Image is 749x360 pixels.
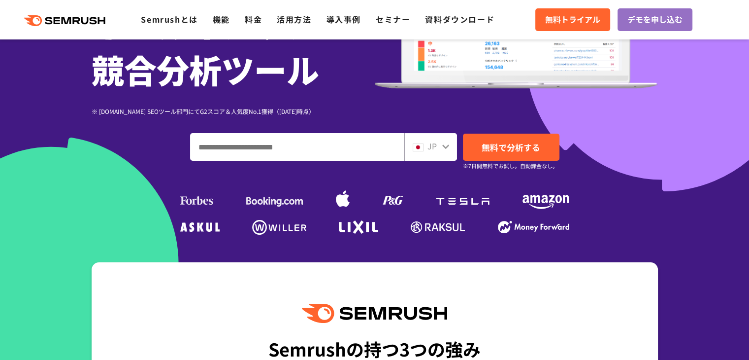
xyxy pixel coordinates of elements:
a: 導入事例 [326,13,361,25]
input: ドメイン、キーワードまたはURLを入力してください [191,134,404,160]
a: デモを申し込む [618,8,692,31]
a: 活用方法 [277,13,311,25]
a: 無料トライアル [535,8,610,31]
h1: オールインワン 競合分析ツール [92,1,375,92]
a: 資料ダウンロード [425,13,494,25]
a: Semrushとは [141,13,197,25]
span: 無料で分析する [482,141,540,153]
small: ※7日間無料でお試し。自動課金なし。 [463,161,558,171]
a: 無料で分析する [463,134,559,161]
a: 機能 [213,13,230,25]
div: ※ [DOMAIN_NAME] SEOツール部門にてG2スコア＆人気度No.1獲得（[DATE]時点） [92,107,375,116]
a: 料金 [245,13,262,25]
span: JP [427,140,437,152]
span: 無料トライアル [545,13,600,26]
img: Semrush [302,304,447,323]
span: デモを申し込む [627,13,683,26]
a: セミナー [376,13,410,25]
